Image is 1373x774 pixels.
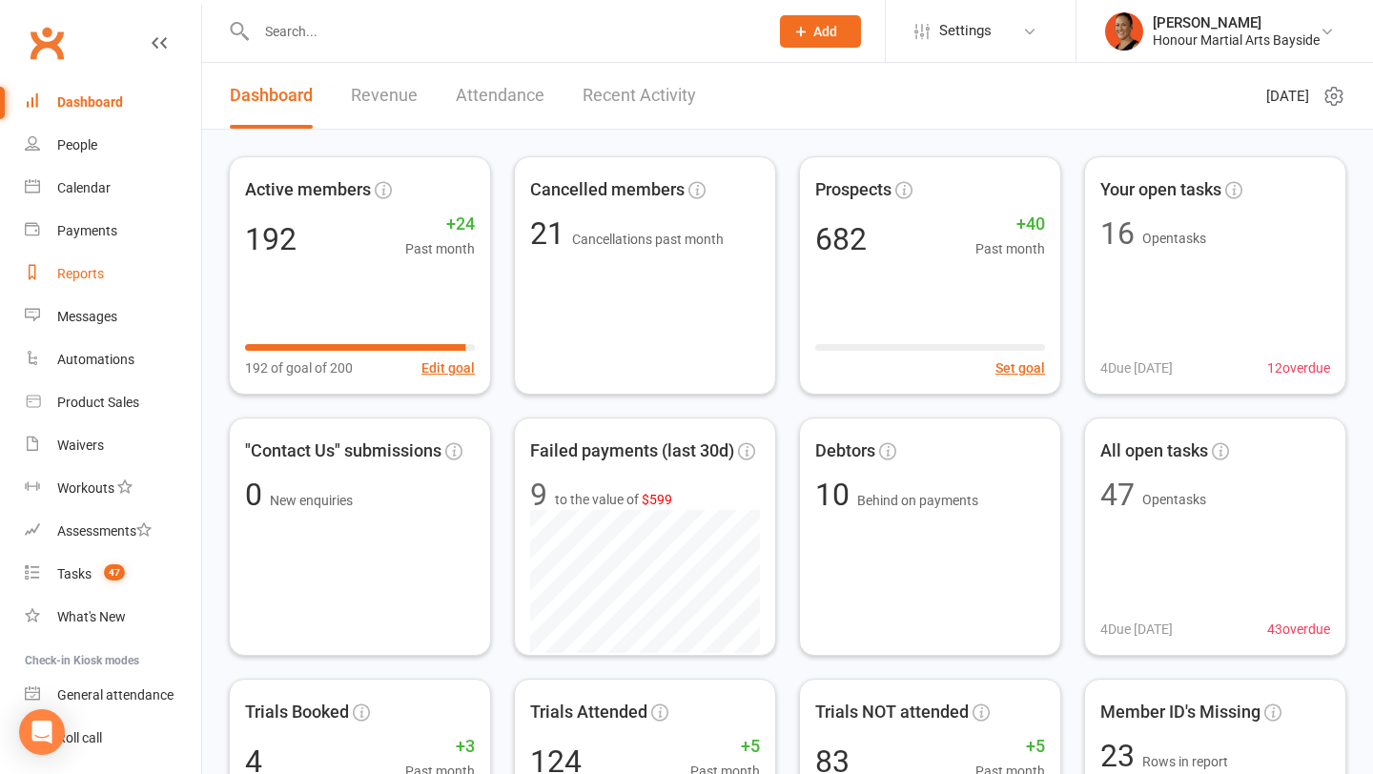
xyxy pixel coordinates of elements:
span: to the value of [555,489,672,510]
span: 10 [815,477,857,513]
span: +5 [690,733,760,761]
span: 192 of goal of 200 [245,357,353,378]
span: Cancellations past month [572,232,724,247]
a: General attendance kiosk mode [25,674,201,717]
button: Edit goal [421,357,475,378]
div: Assessments [57,523,152,539]
div: Waivers [57,438,104,453]
div: Calendar [57,180,111,195]
a: Attendance [456,63,544,129]
div: Dashboard [57,94,123,110]
a: Reports [25,253,201,295]
a: People [25,124,201,167]
a: Dashboard [230,63,313,129]
span: 4 Due [DATE] [1100,357,1173,378]
span: Prospects [815,176,891,204]
div: Honour Martial Arts Bayside [1153,31,1320,49]
button: Set goal [995,357,1045,378]
span: 4 Due [DATE] [1100,619,1173,640]
div: 16 [1100,218,1135,249]
span: Behind on payments [857,493,978,508]
button: Add [780,15,861,48]
a: Clubworx [23,19,71,67]
span: Past month [975,238,1045,259]
div: General attendance [57,687,174,703]
span: 47 [104,564,125,580]
span: Open tasks [1142,492,1206,507]
span: 43 overdue [1267,619,1330,640]
span: Add [813,24,837,39]
span: Debtors [815,438,875,465]
input: Search... [251,18,755,45]
a: Tasks 47 [25,553,201,596]
span: Trials Attended [530,699,647,726]
div: Open Intercom Messenger [19,709,65,755]
a: Messages [25,295,201,338]
span: +3 [405,733,475,761]
span: +24 [405,211,475,238]
a: Waivers [25,424,201,467]
a: Dashboard [25,81,201,124]
div: Payments [57,223,117,238]
a: What's New [25,596,201,639]
span: Cancelled members [530,176,685,204]
span: Trials Booked [245,699,349,726]
div: Automations [57,352,134,367]
span: $599 [642,492,672,507]
div: 9 [530,479,547,510]
span: Rows in report [1142,754,1228,769]
span: Member ID's Missing [1100,699,1260,726]
a: Workouts [25,467,201,510]
div: 192 [245,224,297,255]
div: Reports [57,266,104,281]
div: 47 [1100,479,1135,510]
span: Open tasks [1142,231,1206,246]
span: 23 [1100,738,1142,774]
a: Calendar [25,167,201,210]
a: Recent Activity [583,63,696,129]
div: Product Sales [57,395,139,410]
span: +5 [975,733,1045,761]
span: 21 [530,215,572,252]
span: 12 overdue [1267,357,1330,378]
span: 0 [245,477,270,513]
span: Trials NOT attended [815,699,969,726]
a: Automations [25,338,201,381]
div: People [57,137,97,153]
a: Revenue [351,63,418,129]
a: Assessments [25,510,201,553]
img: thumb_image1722232694.png [1105,12,1143,51]
span: Settings [939,10,992,52]
a: Roll call [25,717,201,760]
div: 682 [815,224,867,255]
span: Your open tasks [1100,176,1221,204]
div: What's New [57,609,126,624]
div: Workouts [57,480,114,496]
span: +40 [975,211,1045,238]
div: Roll call [57,730,102,745]
a: Payments [25,210,201,253]
div: Messages [57,309,117,324]
span: Active members [245,176,371,204]
div: Tasks [57,566,92,581]
span: New enquiries [270,493,353,508]
div: [PERSON_NAME] [1153,14,1320,31]
span: "Contact Us" submissions [245,438,441,465]
span: Past month [405,238,475,259]
span: [DATE] [1266,85,1309,108]
span: Failed payments (last 30d) [530,438,734,465]
a: Product Sales [25,381,201,424]
span: All open tasks [1100,438,1208,465]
